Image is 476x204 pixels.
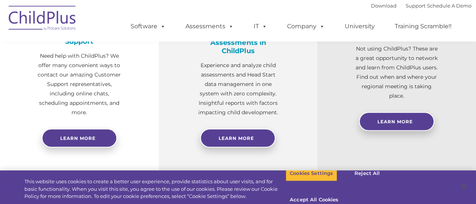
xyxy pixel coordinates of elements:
[456,178,472,195] button: Close
[406,3,426,9] a: Support
[123,19,173,34] a: Software
[359,112,434,131] a: Learn More
[371,3,397,9] a: Download
[337,19,382,34] a: University
[371,3,471,9] font: |
[355,44,438,101] p: Not using ChildPlus? These are a great opportunity to network and learn from ChildPlus users. Fin...
[196,30,280,55] h4: Child Development Assessments in ChildPlus
[38,51,121,117] p: Need help with ChildPlus? We offer many convenient ways to contact our amazing Customer Support r...
[377,119,413,124] span: Learn More
[60,135,96,141] span: Learn more
[200,129,275,147] a: Learn More
[280,19,332,34] a: Company
[427,3,471,9] a: Schedule A Demo
[105,81,137,86] span: Phone number
[387,19,459,34] a: Training Scramble!!
[219,135,254,141] span: Learn More
[178,19,241,34] a: Assessments
[5,0,80,38] img: ChildPlus by Procare Solutions
[286,166,337,181] button: Cookies Settings
[42,129,117,147] a: Learn more
[344,166,391,181] button: Reject All
[24,178,286,200] div: This website uses cookies to create a better user experience, provide statistics about user visit...
[196,61,280,117] p: Experience and analyze child assessments and Head Start data management in one system with zero c...
[105,50,128,55] span: Last name
[246,19,275,34] a: IT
